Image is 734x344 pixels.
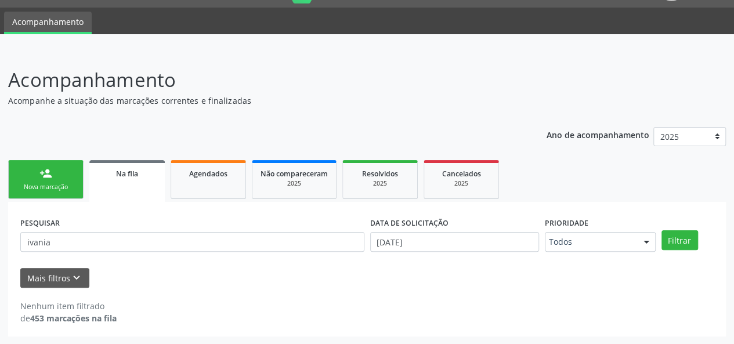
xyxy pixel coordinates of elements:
button: Mais filtroskeyboard_arrow_down [20,268,89,288]
i: keyboard_arrow_down [70,271,83,284]
label: Prioridade [545,214,588,232]
label: DATA DE SOLICITAÇÃO [370,214,449,232]
button: Filtrar [661,230,698,250]
div: de [20,312,117,324]
span: Todos [549,236,632,248]
input: Selecione um intervalo [370,232,539,252]
div: 2025 [351,179,409,188]
p: Acompanhe a situação das marcações correntes e finalizadas [8,95,511,107]
span: Cancelados [442,169,481,179]
div: Nova marcação [17,183,75,191]
span: Resolvidos [362,169,398,179]
input: Nome, CNS [20,232,364,252]
div: person_add [39,167,52,180]
a: Acompanhamento [4,12,92,34]
span: Agendados [189,169,227,179]
span: Não compareceram [261,169,328,179]
div: 2025 [432,179,490,188]
div: Nenhum item filtrado [20,300,117,312]
p: Ano de acompanhamento [547,127,649,142]
span: Na fila [116,169,138,179]
label: PESQUISAR [20,214,60,232]
strong: 453 marcações na fila [30,313,117,324]
div: 2025 [261,179,328,188]
p: Acompanhamento [8,66,511,95]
